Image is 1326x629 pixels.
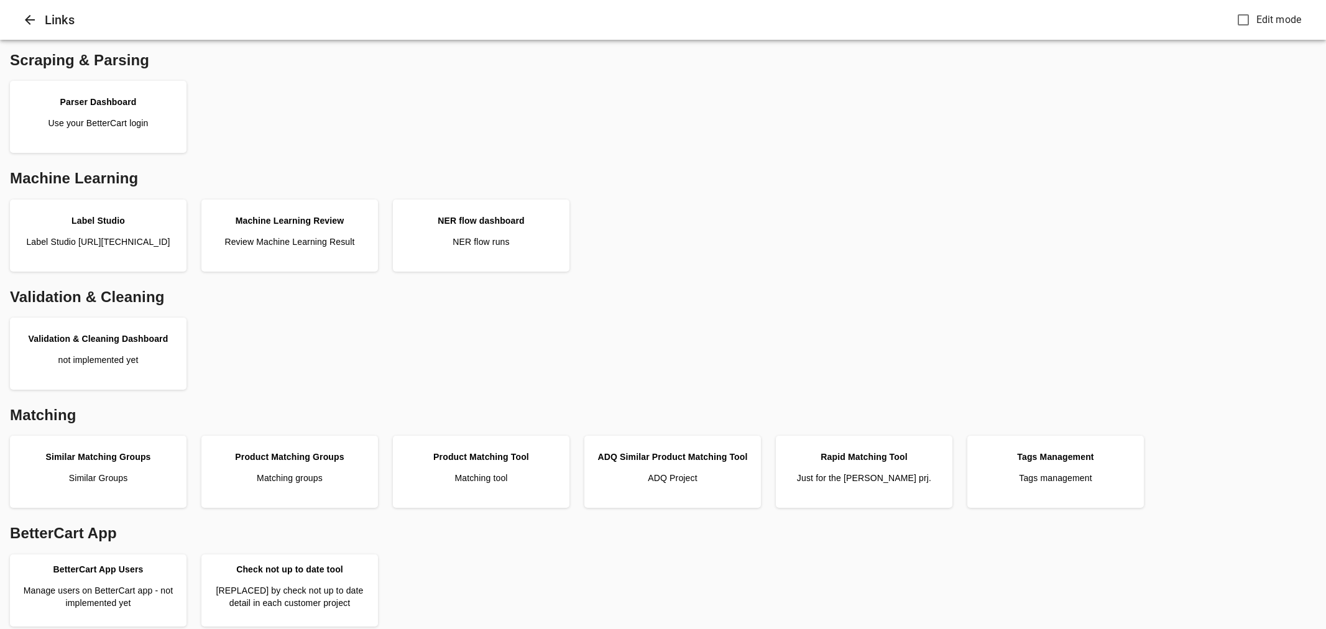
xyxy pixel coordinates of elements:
[15,323,182,385] a: Validation & Cleaning Dashboardnot implemented yet
[26,236,170,248] p: Label Studio [URL][TECHNICAL_ID]
[206,204,373,267] a: Machine Learning ReviewReview Machine Learning Result
[60,96,136,108] div: Parser Dashboard
[453,236,509,248] p: NER flow runs
[235,451,344,463] div: Product Matching Groups
[597,451,747,463] div: ADQ Similar Product Matching Tool
[236,214,344,227] div: Machine Learning Review
[1019,472,1092,484] p: Tags management
[821,451,907,463] div: Rapid Matching Tool
[15,5,45,35] button: Close
[58,354,139,366] p: not implemented yet
[206,559,373,622] a: Check not up to date tool[REPLACED] by check not up to date detail in each customer project
[69,472,128,484] p: Similar Groups
[972,441,1139,503] a: Tags ManagementTags management
[15,441,182,503] a: Similar Matching GroupsSimilar Groups
[206,441,373,503] a: Product Matching GroupsMatching groups
[398,441,564,503] a: Product Matching ToolMatching tool
[438,214,525,227] div: NER flow dashboard
[15,204,182,267] a: Label StudioLabel Studio [URL][TECHNICAL_ID]
[1017,451,1093,463] div: Tags Management
[45,10,1232,30] h6: Links
[29,333,168,345] div: Validation & Cleaning Dashboard
[5,163,1321,194] div: Machine Learning
[224,236,354,248] p: Review Machine Learning Result
[71,214,125,227] div: Label Studio
[5,282,1321,313] div: Validation & Cleaning
[5,45,1321,76] div: Scraping & Parsing
[257,472,323,484] p: Matching groups
[5,400,1321,431] div: Matching
[15,86,182,148] a: Parser DashboardUse your BetterCart login
[45,451,150,463] div: Similar Matching Groups
[53,563,144,576] div: BetterCart App Users
[433,451,529,463] div: Product Matching Tool
[15,584,182,609] p: Manage users on BetterCart app - not implemented yet
[648,472,697,484] p: ADQ Project
[1256,12,1301,27] span: Edit mode
[48,117,149,129] p: Use your BetterCart login
[236,563,343,576] div: Check not up to date tool
[781,441,947,503] a: Rapid Matching ToolJust for the [PERSON_NAME] prj.
[589,441,756,503] a: ADQ Similar Product Matching ToolADQ Project
[15,559,182,622] a: BetterCart App UsersManage users on BetterCart app - not implemented yet
[454,472,507,484] p: Matching tool
[206,584,373,609] p: [REPLACED] by check not up to date detail in each customer project
[5,518,1321,549] div: BetterCart App
[797,472,931,484] p: Just for the [PERSON_NAME] prj.
[398,204,564,267] a: NER flow dashboardNER flow runs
